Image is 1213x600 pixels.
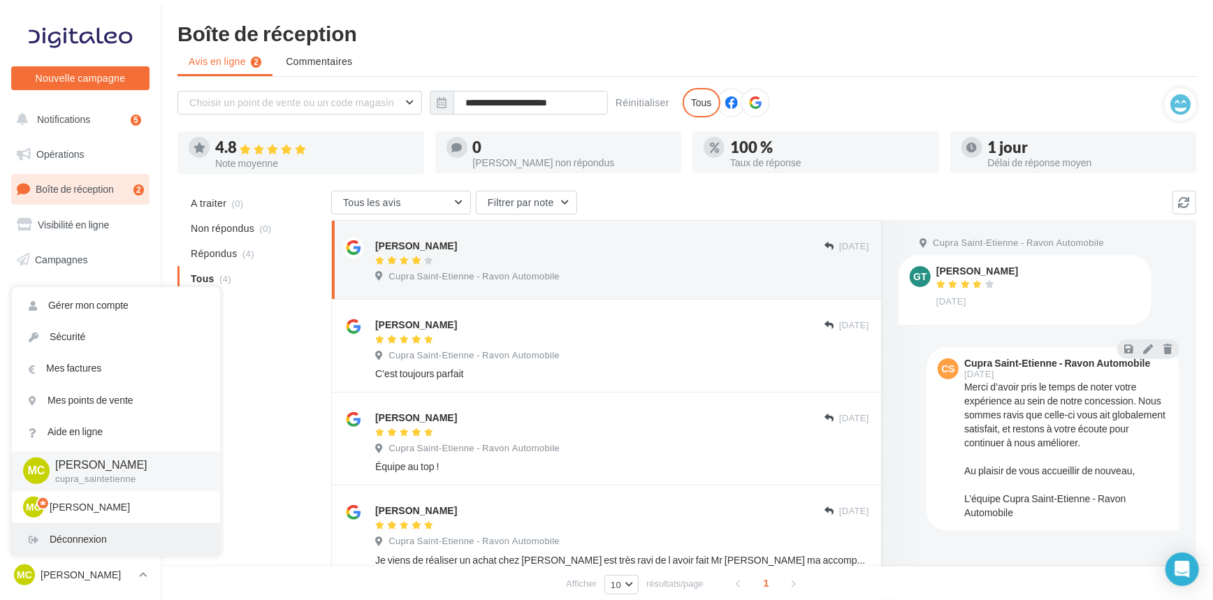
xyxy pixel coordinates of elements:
[37,113,90,125] span: Notifications
[611,579,621,590] span: 10
[189,96,394,108] span: Choisir un point de vente ou un code magasin
[388,349,560,362] span: Cupra Saint-Etienne - Ravon Automobile
[755,572,778,594] span: 1
[941,362,954,376] span: CS
[936,266,1018,276] div: [PERSON_NAME]
[260,223,272,234] span: (0)
[476,191,577,214] button: Filtrer par note
[12,524,220,555] div: Déconnexion
[11,562,150,588] a: MC [PERSON_NAME]
[17,568,32,582] span: MC
[36,183,114,195] span: Boîte de réception
[8,105,147,134] button: Notifications 5
[55,457,198,473] p: [PERSON_NAME]
[375,504,457,518] div: [PERSON_NAME]
[8,140,152,169] a: Opérations
[131,115,141,126] div: 5
[38,219,109,231] span: Visibilité en ligne
[8,210,152,240] a: Visibilité en ligne
[566,577,597,590] span: Afficher
[35,253,88,265] span: Campagnes
[375,318,457,332] div: [PERSON_NAME]
[55,473,198,485] p: cupra_saintetienne
[473,140,671,155] div: 0
[1165,553,1199,586] div: Open Intercom Messenger
[375,239,457,253] div: [PERSON_NAME]
[50,500,203,514] p: [PERSON_NAME]
[839,505,869,518] span: [DATE]
[604,575,639,594] button: 10
[913,270,927,284] span: GT
[473,158,671,168] div: [PERSON_NAME] non répondus
[730,158,928,168] div: Taux de réponse
[964,369,994,379] span: [DATE]
[286,54,352,68] span: Commentaires
[343,196,401,208] span: Tous les avis
[388,442,560,455] span: Cupra Saint-Etienne - Ravon Automobile
[839,412,869,425] span: [DATE]
[388,535,560,548] span: Cupra Saint-Etienne - Ravon Automobile
[8,418,152,460] a: PLV et print personnalisable
[933,237,1104,249] span: Cupra Saint-Etienne - Ravon Automobile
[191,196,226,210] span: A traiter
[988,140,1186,155] div: 1 jour
[11,66,150,90] button: Nouvelle campagne
[28,463,45,479] span: MC
[12,353,220,384] a: Mes factures
[215,159,413,168] div: Note moyenne
[26,500,41,514] span: MC
[8,314,152,344] a: Médiathèque
[375,553,869,567] div: Je viens de réaliser un achat chez [PERSON_NAME] est très ravi de l avoir fait Mr [PERSON_NAME] m...
[936,295,966,308] span: [DATE]
[8,349,152,379] a: Campagnes ads
[177,91,422,115] button: Choisir un point de vente ou un code magasin
[191,247,238,261] span: Répondus
[8,383,152,413] a: Calendrier
[8,174,152,204] a: Boîte de réception2
[36,148,84,160] span: Opérations
[242,248,254,259] span: (4)
[8,245,152,275] a: Campagnes
[388,270,560,283] span: Cupra Saint-Etienne - Ravon Automobile
[41,568,133,582] p: [PERSON_NAME]
[610,94,675,111] button: Réinitialiser
[839,240,869,253] span: [DATE]
[839,319,869,332] span: [DATE]
[730,140,928,155] div: 100 %
[988,158,1186,168] div: Délai de réponse moyen
[8,465,152,506] a: Campagnes DataOnDemand
[375,411,457,425] div: [PERSON_NAME]
[232,198,244,209] span: (0)
[8,279,152,309] a: Contacts
[12,416,220,448] a: Aide en ligne
[375,460,869,474] div: Équipe au top !
[215,140,413,156] div: 4.8
[683,88,720,117] div: Tous
[964,358,1150,368] div: Cupra Saint-Etienne - Ravon Automobile
[12,321,220,353] a: Sécurité
[12,290,220,321] a: Gérer mon compte
[375,367,869,381] div: C’est toujours parfait
[331,191,471,214] button: Tous les avis
[177,22,1196,43] div: Boîte de réception
[12,385,220,416] a: Mes points de vente
[646,577,704,590] span: résultats/page
[191,221,254,235] span: Non répondus
[964,380,1168,520] div: Merci d’avoir pris le temps de noter votre expérience au sein de notre concession. Nous sommes ra...
[133,184,144,196] div: 2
